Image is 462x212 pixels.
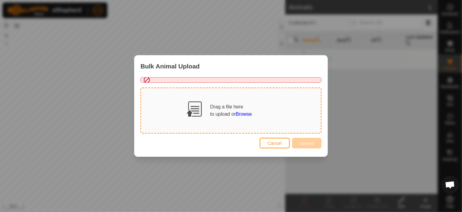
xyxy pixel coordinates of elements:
span: Cancel [268,141,282,146]
span: Upload [300,141,314,146]
button: Cancel [260,138,290,148]
div: to upload or [210,111,252,118]
span: Browse [236,111,252,117]
div: Open chat [441,176,459,194]
button: Upload [292,138,322,148]
span: Bulk Animal Upload [140,61,200,71]
div: Drag a file here [210,103,252,118]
